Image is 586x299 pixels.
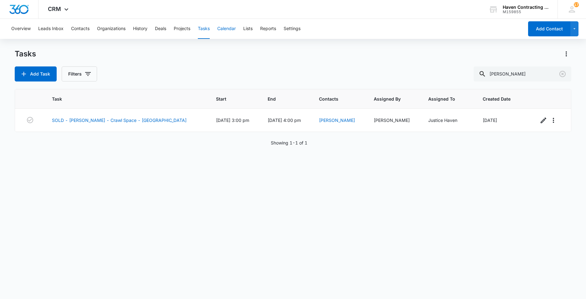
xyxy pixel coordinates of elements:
[503,10,548,14] div: account id
[558,69,568,79] button: Clear
[97,19,126,39] button: Organizations
[428,117,468,123] div: Justice Haven
[38,19,64,39] button: Leads Inbox
[284,19,301,39] button: Settings
[374,96,404,102] span: Assigned By
[483,96,514,102] span: Created Date
[52,117,187,123] a: SOLD - [PERSON_NAME] - Crawl Space - [GEOGRAPHIC_DATA]
[155,19,166,39] button: Deals
[268,118,301,123] span: [DATE] 4:00 pm
[198,19,210,39] button: Tasks
[15,66,57,81] button: Add Task
[374,117,413,123] div: [PERSON_NAME]
[217,19,236,39] button: Calendar
[474,66,571,81] input: Search Tasks
[216,96,244,102] span: Start
[428,96,459,102] span: Assigned To
[574,2,579,7] span: 17
[260,19,276,39] button: Reports
[528,21,570,36] button: Add Contact
[271,139,307,146] p: Showing 1-1 of 1
[243,19,253,39] button: Lists
[133,19,147,39] button: History
[503,5,548,10] div: account name
[319,118,355,123] a: [PERSON_NAME]
[52,96,192,102] span: Task
[71,19,90,39] button: Contacts
[319,96,349,102] span: Contacts
[62,66,97,81] button: Filters
[174,19,190,39] button: Projects
[11,19,31,39] button: Overview
[268,96,295,102] span: End
[483,118,497,123] span: [DATE]
[15,49,36,59] h1: Tasks
[48,6,61,12] span: CRM
[216,118,249,123] span: [DATE] 3:00 pm
[561,49,571,59] button: Actions
[574,2,579,7] div: notifications count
